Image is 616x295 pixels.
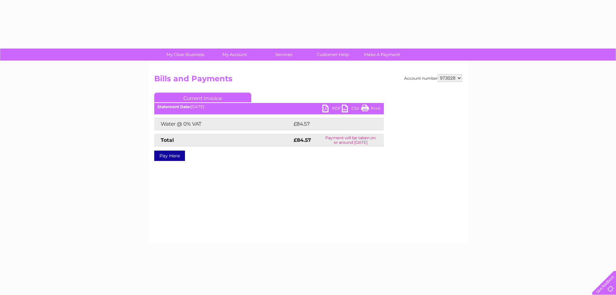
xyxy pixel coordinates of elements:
[154,93,251,102] a: Current Invoice
[322,105,342,114] a: PDF
[292,118,371,130] td: £84.57
[257,49,310,61] a: Services
[154,74,462,86] h2: Bills and Payments
[208,49,261,61] a: My Account
[294,137,311,143] strong: £84.57
[159,49,212,61] a: My Clear Business
[154,151,185,161] a: Pay Here
[404,74,462,82] div: Account number
[306,49,360,61] a: Customer Help
[157,104,191,109] b: Statement Date:
[361,105,381,114] a: Print
[355,49,409,61] a: Make A Payment
[161,137,174,143] strong: Total
[154,118,292,130] td: Water @ 0% VAT
[342,105,361,114] a: CSV
[318,134,384,147] td: Payment will be taken on or around [DATE]
[154,105,384,109] div: [DATE]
